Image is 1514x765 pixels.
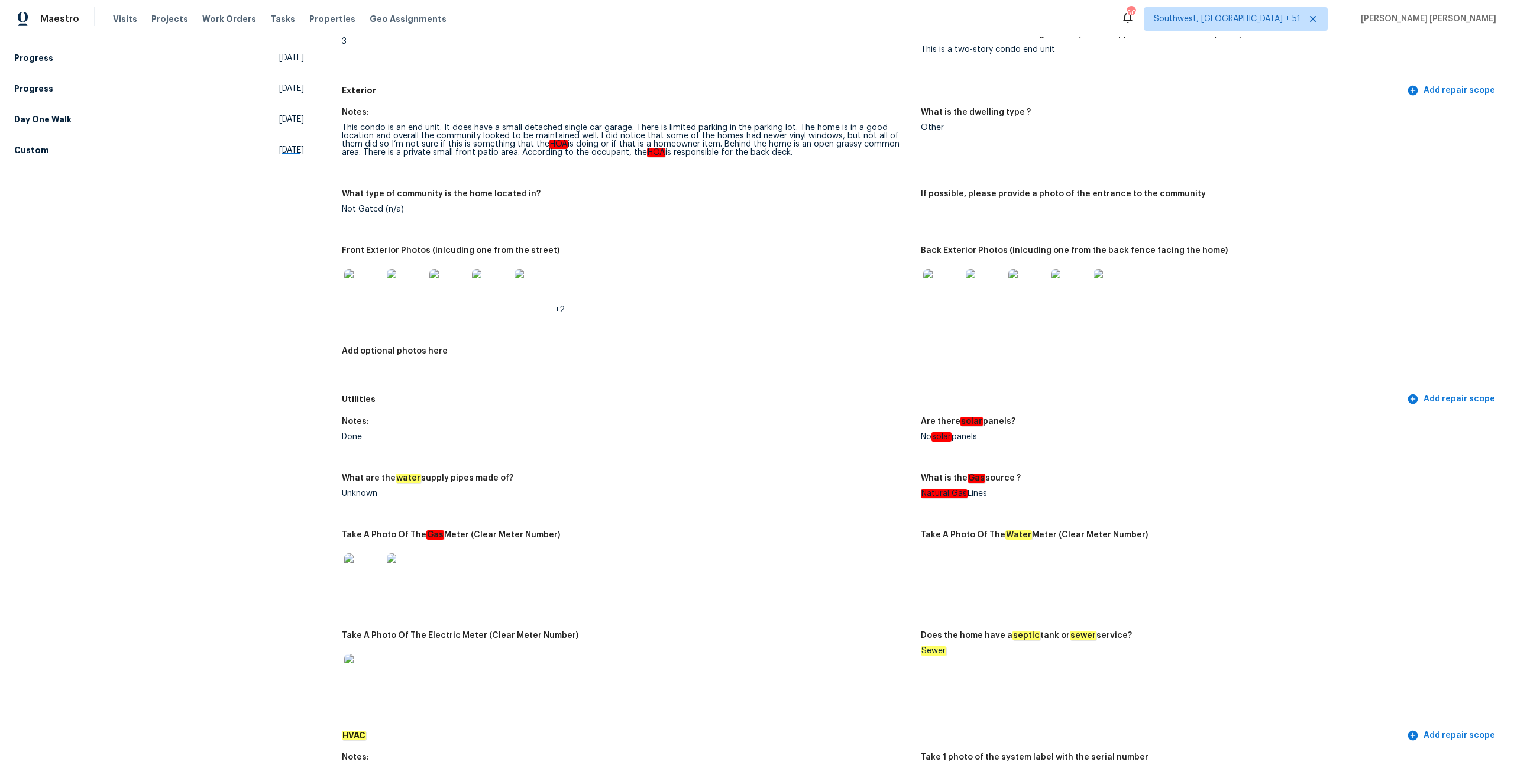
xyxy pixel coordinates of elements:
h5: Exterior [342,85,1405,97]
div: 605 [1127,7,1135,19]
span: Add repair scope [1409,83,1495,98]
h5: What is the dwelling type ? [921,108,1031,116]
div: This is a two-story condo end unit [921,46,1490,54]
h5: Notes: [342,417,369,426]
h5: Utilities [342,393,1405,406]
h5: Take A Photo Of The Electric Meter (Clear Meter Number) [342,631,578,640]
em: HOA [647,148,665,157]
span: Add repair scope [1409,392,1495,407]
em: Sewer [921,646,946,656]
em: HOA [549,140,568,149]
h5: Are there panels? [921,417,1015,426]
button: Add repair scope [1405,725,1500,747]
em: Natural Gas [921,489,968,498]
h5: What are the supply pipes made of? [342,474,513,482]
span: Geo Assignments [370,13,447,25]
h5: Progress [14,83,53,95]
span: [DATE] [279,52,304,64]
a: Custom[DATE] [14,140,304,161]
h5: Notes: [342,108,369,116]
span: Add repair scope [1409,728,1495,743]
h5: What is the source ? [921,474,1021,482]
div: This condo is an end unit. It does have a small detached single car garage. There is limited park... [342,124,911,157]
span: [DATE] [279,114,304,125]
span: [PERSON_NAME] [PERSON_NAME] [1356,13,1496,25]
h5: If possible, please provide a photo of the entrance to the community [921,190,1206,198]
em: septic [1012,631,1040,640]
h5: Take A Photo Of The Meter (Clear Meter Number) [921,531,1148,539]
h5: Notes: [342,753,369,761]
em: water [396,474,421,483]
h5: Take A Photo Of The Meter (Clear Meter Number) [342,531,560,539]
a: Day One Walk[DATE] [14,109,304,130]
em: solar [960,417,983,426]
span: Work Orders [202,13,256,25]
div: No panels [921,433,1490,441]
h5: What type of community is the home located in? [342,190,541,198]
h5: Back Exterior Photos (inlcuding one from the back fence facing the home) [921,247,1228,255]
h5: Front Exterior Photos (inlcuding one from the street) [342,247,559,255]
button: Add repair scope [1405,388,1500,410]
h5: Take 1 photo of the system label with the serial number [921,753,1149,761]
div: Lines [921,490,1490,498]
span: Properties [309,13,355,25]
div: 3 [342,37,911,46]
em: Water [1005,530,1032,540]
button: Add repair scope [1405,80,1500,102]
span: [DATE] [279,83,304,95]
h5: Progress [14,52,53,64]
em: Gas [968,474,985,483]
span: +2 [555,306,565,314]
em: Gas [426,530,444,540]
span: Maestro [40,13,79,25]
em: sewer [1070,631,1096,640]
div: Done [342,433,911,441]
span: Projects [151,13,188,25]
a: Progress[DATE] [14,78,304,99]
span: Visits [113,13,137,25]
h5: Day One Walk [14,114,72,125]
div: Other [921,124,1490,132]
a: Progress[DATE] [14,47,304,69]
div: Not Gated (n/a) [342,205,911,213]
div: Unknown [342,490,911,498]
span: Tasks [270,15,295,23]
h5: Custom [14,144,49,156]
em: solar [931,432,952,442]
em: HVAC [342,731,366,740]
span: Southwest, [GEOGRAPHIC_DATA] + 51 [1154,13,1301,25]
h5: Add optional photos here [342,347,448,355]
span: [DATE] [279,144,304,156]
h5: Does the home have a tank or service? [921,631,1132,640]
